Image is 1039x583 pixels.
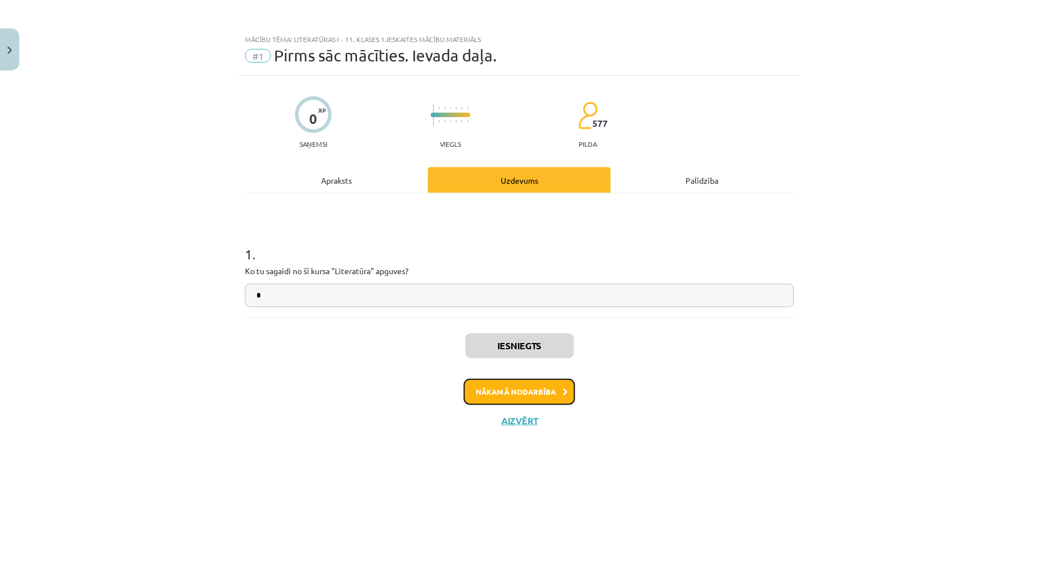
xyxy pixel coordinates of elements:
[295,140,332,148] p: Saņemsi
[310,111,318,127] div: 0
[245,265,794,277] p: Ko tu sagaidi no šī kursa "Literatūra" apguves?
[456,107,457,110] img: icon-short-line-57e1e144782c952c97e751825c79c345078a6d821885a25fce030b3d8c18986b.svg
[450,120,451,123] img: icon-short-line-57e1e144782c952c97e751825c79c345078a6d821885a25fce030b3d8c18986b.svg
[464,379,575,405] button: Nākamā nodarbība
[466,333,574,358] button: Iesniegts
[467,120,468,123] img: icon-short-line-57e1e144782c952c97e751825c79c345078a6d821885a25fce030b3d8c18986b.svg
[439,107,440,110] img: icon-short-line-57e1e144782c952c97e751825c79c345078a6d821885a25fce030b3d8c18986b.svg
[428,167,611,193] div: Uzdevums
[467,107,468,110] img: icon-short-line-57e1e144782c952c97e751825c79c345078a6d821885a25fce030b3d8c18986b.svg
[245,167,428,193] div: Apraksts
[498,415,541,427] button: Aizvērt
[462,120,463,123] img: icon-short-line-57e1e144782c952c97e751825c79c345078a6d821885a25fce030b3d8c18986b.svg
[318,107,326,113] span: XP
[245,35,794,43] div: Mācību tēma: Literatūras i - 11. klases 1.ieskaites mācību materiāls
[439,120,440,123] img: icon-short-line-57e1e144782c952c97e751825c79c345078a6d821885a25fce030b3d8c18986b.svg
[450,107,451,110] img: icon-short-line-57e1e144782c952c97e751825c79c345078a6d821885a25fce030b3d8c18986b.svg
[440,140,462,148] p: Viegls
[7,47,12,54] img: icon-close-lesson-0947bae3869378f0d4975bcd49f059093ad1ed9edebbc8119c70593378902aed.svg
[245,226,794,262] h1: 1 .
[456,120,457,123] img: icon-short-line-57e1e144782c952c97e751825c79c345078a6d821885a25fce030b3d8c18986b.svg
[578,101,598,130] img: students-c634bb4e5e11cddfef0936a35e636f08e4e9abd3cc4e673bd6f9a4125e45ecb1.svg
[274,46,497,65] span: Pirms sāc mācīties. Ievada daļa.
[444,107,446,110] img: icon-short-line-57e1e144782c952c97e751825c79c345078a6d821885a25fce030b3d8c18986b.svg
[245,49,271,63] span: #1
[611,167,794,193] div: Palīdzība
[433,104,434,126] img: icon-long-line-d9ea69661e0d244f92f715978eff75569469978d946b2353a9bb055b3ed8787d.svg
[462,107,463,110] img: icon-short-line-57e1e144782c952c97e751825c79c345078a6d821885a25fce030b3d8c18986b.svg
[592,118,608,129] span: 577
[579,140,597,148] p: pilda
[444,120,446,123] img: icon-short-line-57e1e144782c952c97e751825c79c345078a6d821885a25fce030b3d8c18986b.svg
